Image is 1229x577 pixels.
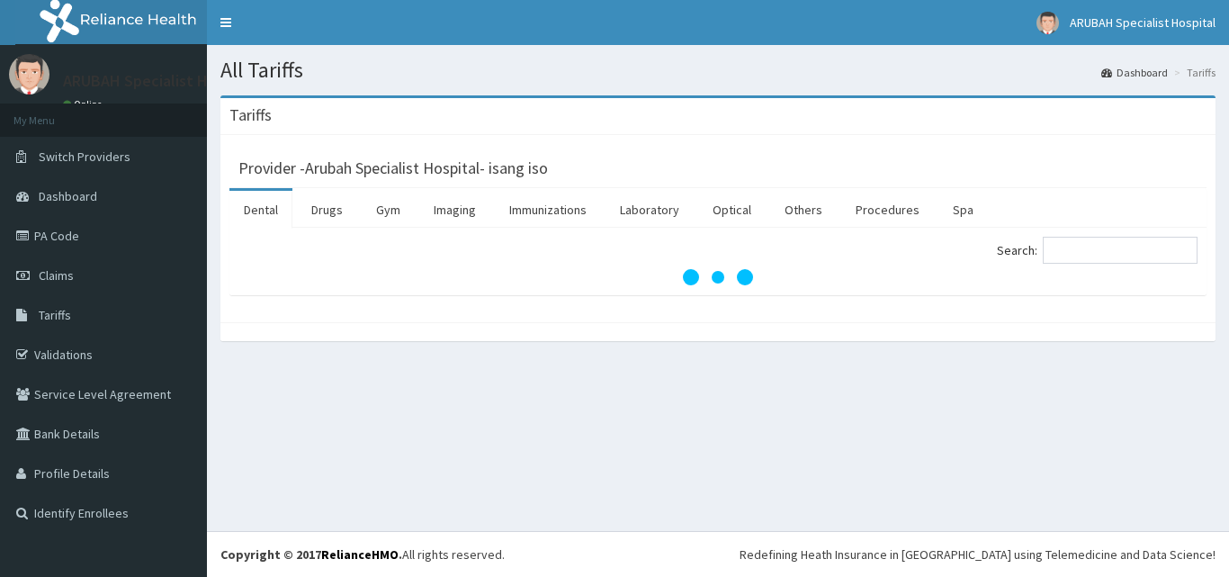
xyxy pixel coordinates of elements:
a: RelianceHMO [321,546,399,563]
img: User Image [1036,12,1059,34]
a: Dental [229,191,292,229]
p: ARUBAH Specialist Hospital [63,73,256,89]
a: Immunizations [495,191,601,229]
label: Search: [997,237,1198,264]
svg: audio-loading [682,241,754,313]
a: Gym [362,191,415,229]
a: Imaging [419,191,490,229]
strong: Copyright © 2017 . [220,546,402,563]
span: Dashboard [39,188,97,204]
span: Switch Providers [39,149,130,165]
a: Procedures [841,191,934,229]
a: Laboratory [606,191,694,229]
span: Claims [39,267,74,284]
a: Online [63,98,106,111]
a: Drugs [297,191,357,229]
h3: Provider - Arubah Specialist Hospital- isang iso [238,160,548,176]
a: Others [770,191,837,229]
span: Tariffs [39,307,71,323]
a: Spa [938,191,988,229]
a: Dashboard [1101,65,1168,80]
img: User Image [9,54,49,95]
h1: All Tariffs [220,59,1216,82]
div: Redefining Heath Insurance in [GEOGRAPHIC_DATA] using Telemedicine and Data Science! [740,545,1216,563]
input: Search: [1043,237,1198,264]
a: Optical [698,191,766,229]
li: Tariffs [1170,65,1216,80]
h3: Tariffs [229,107,272,123]
span: ARUBAH Specialist Hospital [1070,14,1216,31]
footer: All rights reserved. [207,531,1229,577]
